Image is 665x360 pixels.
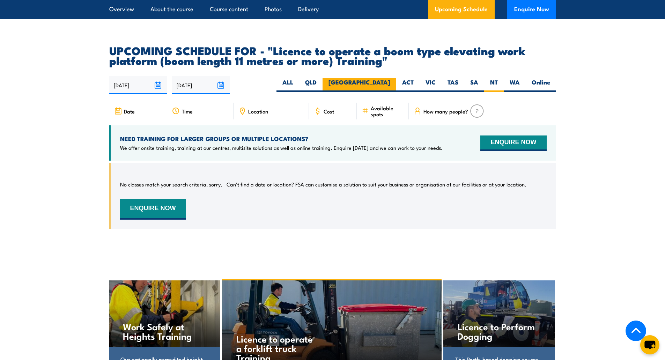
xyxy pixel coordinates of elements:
label: Online [526,78,556,92]
button: ENQUIRE NOW [480,135,546,151]
button: chat-button [640,335,659,354]
label: ALL [276,78,299,92]
label: NT [484,78,504,92]
h4: Licence to Perform Dogging [458,322,540,340]
label: [GEOGRAPHIC_DATA] [323,78,396,92]
label: SA [464,78,484,92]
label: VIC [420,78,442,92]
span: Time [182,108,193,114]
h4: NEED TRAINING FOR LARGER GROUPS OR MULTIPLE LOCATIONS? [120,135,443,142]
h4: Work Safely at Heights Training [123,322,206,340]
span: Cost [324,108,334,114]
span: Available spots [371,105,404,117]
span: Date [124,108,135,114]
label: TAS [442,78,464,92]
h2: UPCOMING SCHEDULE FOR - "Licence to operate a boom type elevating work platform (boom length 11 m... [109,45,556,65]
label: QLD [299,78,323,92]
span: How many people? [423,108,468,114]
label: ACT [396,78,420,92]
p: Can’t find a date or location? FSA can customise a solution to suit your business or organisation... [227,181,526,188]
label: WA [504,78,526,92]
button: ENQUIRE NOW [120,199,186,220]
p: We offer onsite training, training at our centres, multisite solutions as well as online training... [120,144,443,151]
input: From date [109,76,167,94]
span: Location [248,108,268,114]
input: To date [172,76,230,94]
p: No classes match your search criteria, sorry. [120,181,222,188]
